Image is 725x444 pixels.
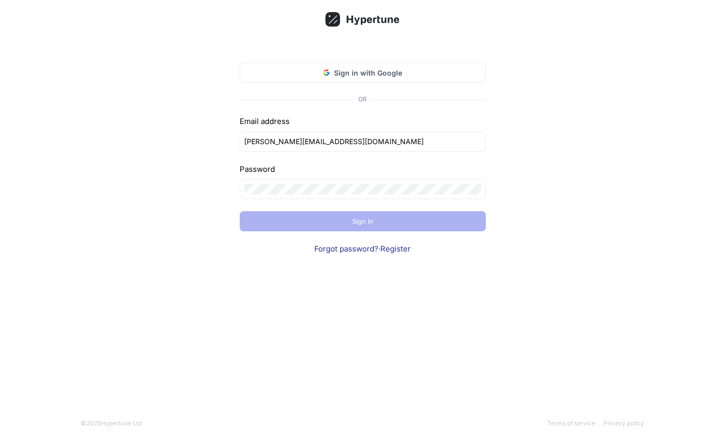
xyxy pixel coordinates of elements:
[547,419,595,427] a: Terms of service
[240,62,486,83] button: Sign in with Google
[380,244,411,253] a: Register
[352,218,373,224] span: Sign In
[244,136,481,147] input: Email address
[358,95,367,104] div: OR
[240,164,486,175] div: Password
[334,68,402,78] span: Sign in with Google
[240,211,486,231] button: Sign In
[314,244,378,253] a: Forgot password?
[240,116,486,128] div: Email address
[240,243,486,255] div: ·
[81,419,142,428] div: © 2025 Hypertune Ltd
[603,419,644,427] a: Privacy policy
